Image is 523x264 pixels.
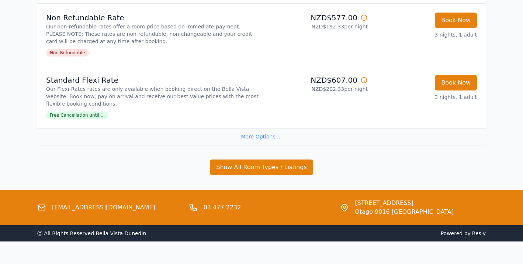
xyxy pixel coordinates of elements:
[46,13,259,23] p: Non Refundable Rate
[37,230,146,236] span: ⓒ All Rights Reserved. Bella Vista Dunedin
[46,85,259,107] p: Our Flexi-Rates rates are only available when booking direct on the Bella Vista website. Book now...
[46,75,259,85] p: Standard Flexi Rate
[52,203,155,212] a: [EMAIL_ADDRESS][DOMAIN_NAME]
[264,230,486,237] span: Powered by
[264,75,368,85] p: NZD$607.00
[374,31,477,38] p: 3 nights, 1 adult
[264,23,368,30] p: NZD$192.33 per night
[355,199,454,208] span: [STREET_ADDRESS]
[210,160,313,175] button: Show All Room Types / Listings
[264,85,368,93] p: NZD$202.33 per night
[435,13,477,28] button: Book Now
[46,112,108,119] span: Free Cancellation until ...
[472,230,486,236] a: Resly
[435,75,477,90] button: Book Now
[204,203,241,212] a: 03 477 2232
[46,23,259,45] p: Our non-refundable rates offer a room price based on immediate payment. PLEASE NOTE: These rates ...
[264,13,368,23] p: NZD$577.00
[46,49,89,56] span: Non Refundable
[37,128,486,145] div: More Options ...
[355,208,454,216] span: Otago 9016 [GEOGRAPHIC_DATA]
[374,93,477,101] p: 3 nights, 1 adult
